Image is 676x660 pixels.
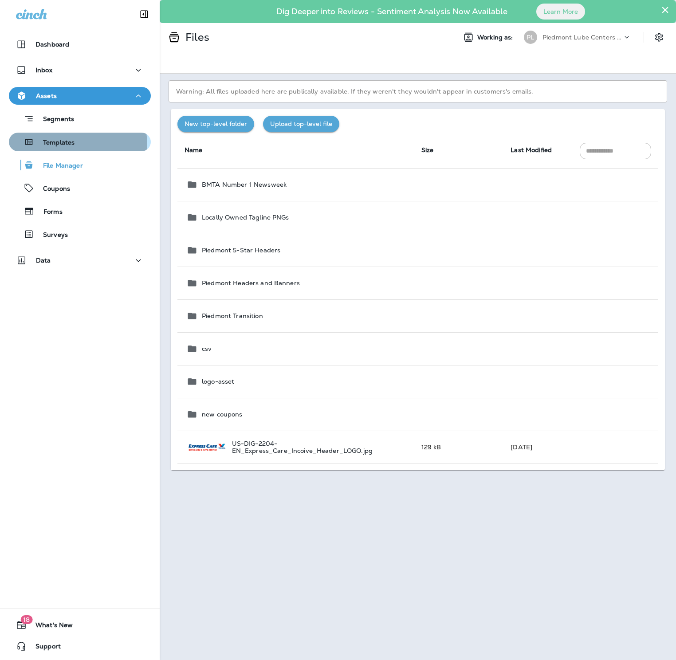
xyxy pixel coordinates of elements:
[503,431,573,463] td: [DATE]
[34,231,68,240] p: Surveys
[34,162,83,170] p: File Manager
[34,185,70,193] p: Coupons
[414,431,504,463] td: 129 kB
[185,146,203,154] span: Name
[9,35,151,53] button: Dashboard
[9,251,151,269] button: Data
[9,156,151,174] button: File Manager
[182,31,209,44] p: Files
[9,133,151,151] button: Templates
[9,179,151,197] button: Coupons
[36,92,57,99] p: Assets
[202,345,212,352] p: csv
[27,643,61,653] span: Support
[542,34,622,41] p: Piedmont Lube Centers LLC
[132,5,157,23] button: Collapse Sidebar
[232,440,407,454] p: US-DIG-2204-EN_Express_Care_Incoive_Header_LOGO.jpg
[251,10,533,13] p: Dig Deeper into Reviews - Sentiment Analysis Now Available
[202,214,289,221] p: Locally Owned Tagline PNGs
[202,312,263,319] p: Piedmont Transition
[169,80,667,102] p: Warning: All files uploaded here are publically available. If they weren't they wouldn't appear i...
[202,247,280,254] p: Piedmont 5-Star Headers
[9,616,151,634] button: 18What's New
[27,621,73,632] span: What's New
[34,115,74,124] p: Segments
[651,29,667,45] button: Settings
[511,146,552,154] span: Last Modified
[202,378,234,385] p: logo-asset
[9,109,151,128] button: Segments
[9,61,151,79] button: Inbox
[202,181,287,188] p: BMTA Number 1 Newsweek
[421,146,434,154] span: Size
[34,139,75,147] p: Templates
[35,67,52,74] p: Inbox
[263,116,339,132] button: Upload top-level file
[202,279,300,287] p: Piedmont Headers and Banners
[186,441,228,452] img: US-DIG-2204-EN_Express_Care_Incoive_Header_LOGO.jpg
[477,34,515,41] span: Working as:
[202,411,243,418] p: new coupons
[9,637,151,655] button: Support
[20,615,32,624] span: 18
[35,208,63,216] p: Forms
[35,41,69,48] p: Dashboard
[536,4,585,20] button: Learn More
[524,31,537,44] div: PL
[661,3,669,17] button: Close
[36,257,51,264] p: Data
[9,87,151,105] button: Assets
[177,116,254,132] button: New top-level folder
[9,225,151,244] button: Surveys
[9,202,151,220] button: Forms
